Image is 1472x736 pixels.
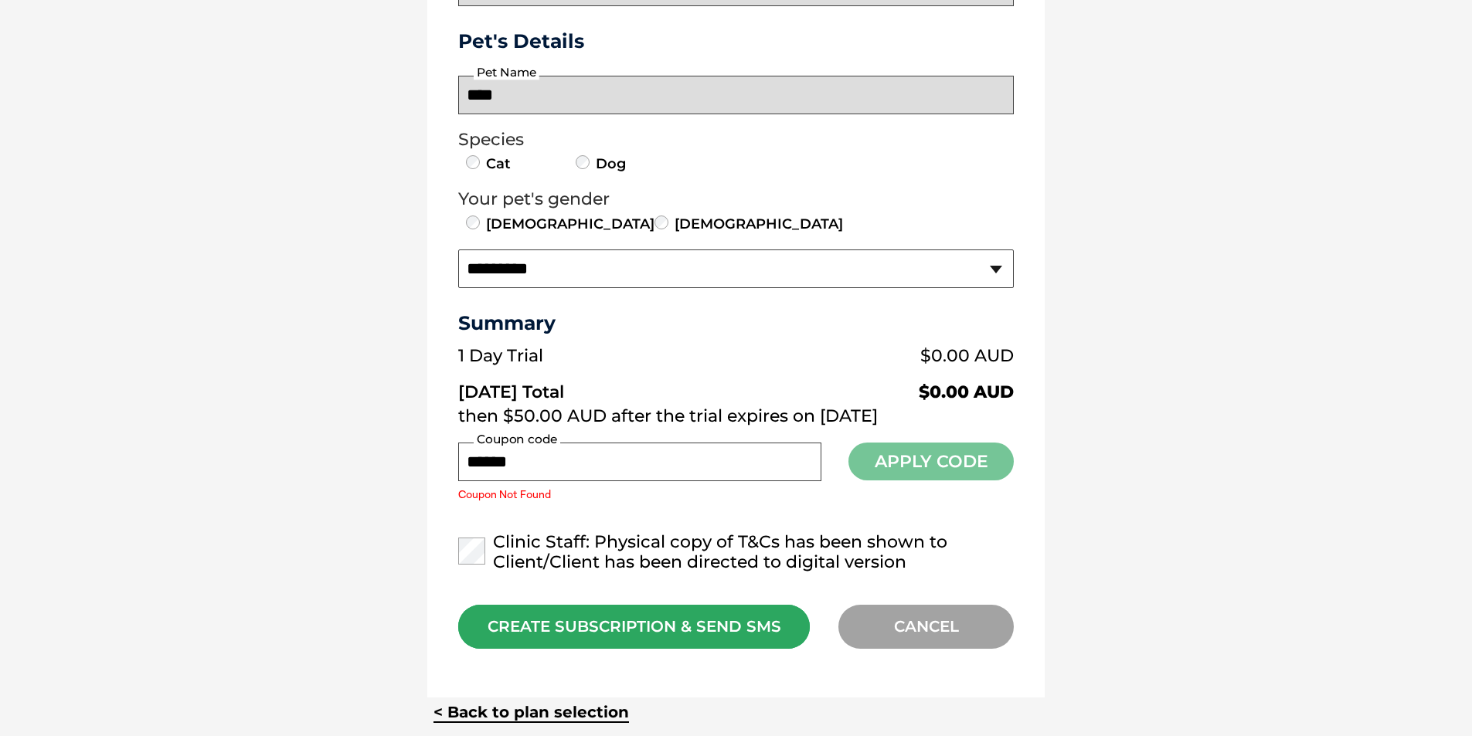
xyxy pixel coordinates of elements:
[838,605,1014,649] div: CANCEL
[458,189,1014,209] legend: Your pet's gender
[458,370,750,402] td: [DATE] Total
[458,402,1014,430] td: then $50.00 AUD after the trial expires on [DATE]
[458,538,485,565] input: Clinic Staff: Physical copy of T&Cs has been shown to Client/Client has been directed to digital ...
[750,370,1014,402] td: $0.00 AUD
[474,432,560,446] label: Coupon code
[458,130,1014,150] legend: Species
[458,532,1014,572] label: Clinic Staff: Physical copy of T&Cs has been shown to Client/Client has been directed to digital ...
[750,342,1014,370] td: $0.00 AUD
[433,703,629,722] a: < Back to plan selection
[452,29,1020,53] h3: Pet's Details
[848,443,1014,480] button: Apply Code
[458,489,821,500] label: Coupon Not Found
[458,311,1014,334] h3: Summary
[458,605,810,649] div: CREATE SUBSCRIPTION & SEND SMS
[458,342,750,370] td: 1 Day Trial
